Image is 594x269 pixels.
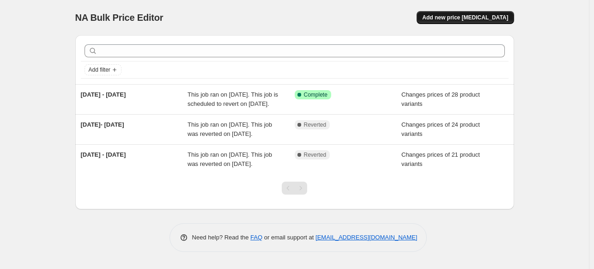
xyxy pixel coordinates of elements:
[188,121,272,137] span: This job ran on [DATE]. This job was reverted on [DATE].
[315,234,417,241] a: [EMAIL_ADDRESS][DOMAIN_NAME]
[81,91,126,98] span: [DATE] - [DATE]
[188,91,278,107] span: This job ran on [DATE]. This job is scheduled to revert on [DATE].
[188,151,272,167] span: This job ran on [DATE]. This job was reverted on [DATE].
[192,234,251,241] span: Need help? Read the
[75,12,164,23] span: NA Bulk Price Editor
[250,234,262,241] a: FAQ
[401,151,480,167] span: Changes prices of 21 product variants
[304,151,327,159] span: Reverted
[81,121,124,128] span: [DATE]- [DATE]
[304,121,327,128] span: Reverted
[262,234,315,241] span: or email support at
[89,66,110,73] span: Add filter
[401,121,480,137] span: Changes prices of 24 product variants
[417,11,514,24] button: Add new price [MEDICAL_DATA]
[282,182,307,195] nav: Pagination
[85,64,121,75] button: Add filter
[422,14,508,21] span: Add new price [MEDICAL_DATA]
[401,91,480,107] span: Changes prices of 28 product variants
[304,91,327,98] span: Complete
[81,151,126,158] span: [DATE] - [DATE]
